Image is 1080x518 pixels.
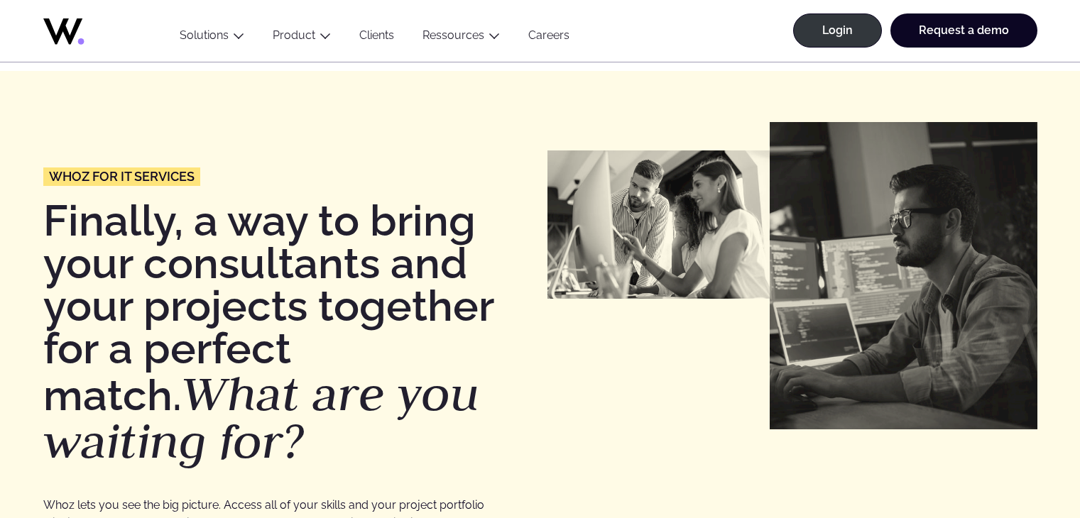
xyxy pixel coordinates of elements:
[43,199,533,465] h1: Finally, a way to bring your consultants and your projects together for a perfect match.
[890,13,1037,48] a: Request a demo
[43,362,479,473] em: What are you waiting for?
[547,150,770,299] img: ESN
[514,28,584,48] a: Careers
[408,28,514,48] button: Ressources
[770,122,1037,429] img: Sociétés numériques
[49,170,195,183] span: Whoz for IT services
[165,28,258,48] button: Solutions
[422,28,484,42] a: Ressources
[345,28,408,48] a: Clients
[793,13,882,48] a: Login
[273,28,315,42] a: Product
[258,28,345,48] button: Product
